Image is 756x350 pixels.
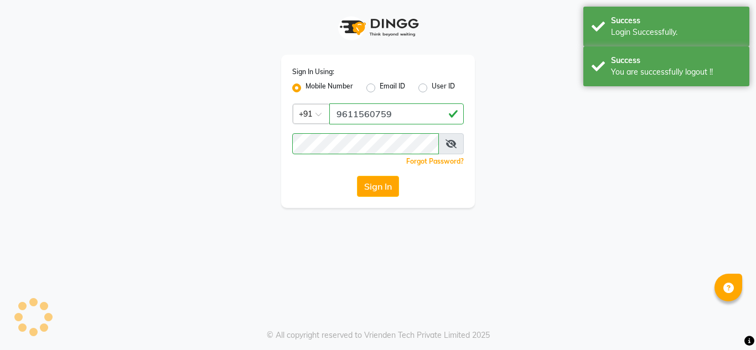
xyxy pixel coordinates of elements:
div: Login Successfully. [611,27,741,38]
div: Success [611,55,741,66]
iframe: chat widget [710,306,745,339]
label: User ID [432,81,455,95]
img: logo1.svg [334,11,422,44]
label: Email ID [380,81,405,95]
label: Sign In Using: [292,67,334,77]
input: Username [329,103,464,124]
div: You are successfully logout !! [611,66,741,78]
label: Mobile Number [305,81,353,95]
a: Forgot Password? [406,157,464,165]
input: Username [292,133,439,154]
button: Sign In [357,176,399,197]
div: Success [611,15,741,27]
